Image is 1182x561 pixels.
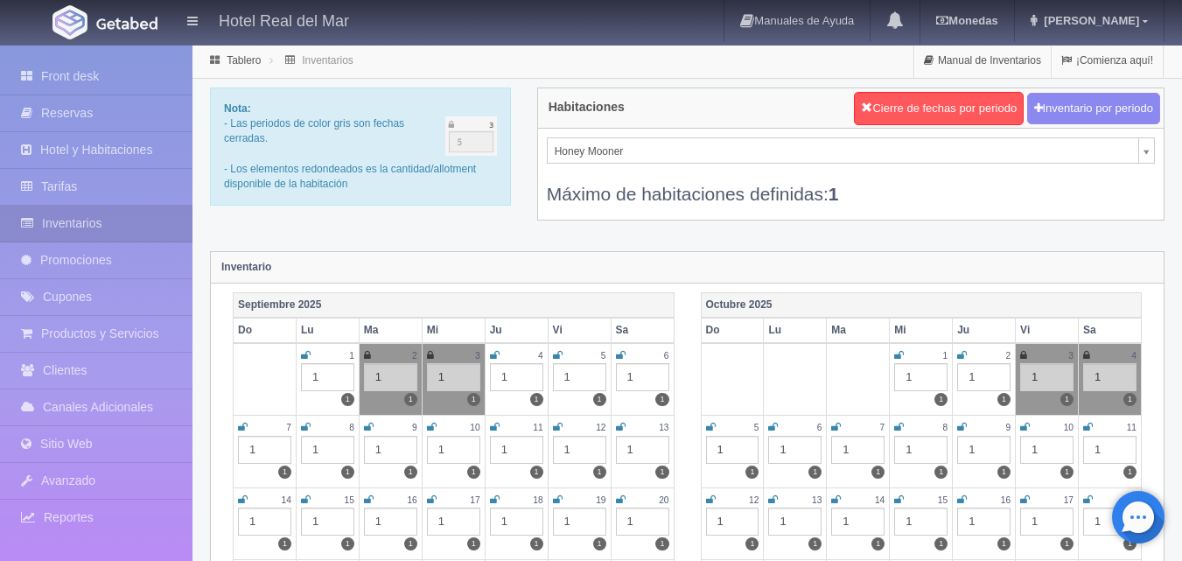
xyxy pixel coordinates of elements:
div: 1 [364,363,417,391]
div: 1 [894,363,948,391]
small: 1 [349,351,354,361]
div: 1 [894,436,948,464]
small: 5 [601,351,606,361]
a: Tablero [227,54,261,67]
label: 1 [997,537,1011,550]
h4: Habitaciones [549,101,625,114]
b: Nota: [224,102,251,115]
th: Octubre 2025 [701,292,1142,318]
div: 1 [831,508,885,536]
div: 1 [427,436,480,464]
a: Inventarios [302,54,353,67]
label: 1 [934,393,948,406]
small: 13 [812,495,822,505]
div: 1 [553,508,606,536]
th: Mi [422,318,485,343]
div: 1 [706,436,759,464]
small: 6 [664,351,669,361]
small: 11 [533,423,542,432]
div: 1 [831,436,885,464]
th: Mi [890,318,953,343]
div: 1 [490,363,543,391]
small: 12 [596,423,605,432]
label: 1 [808,537,822,550]
label: 1 [593,393,606,406]
b: 1 [829,184,839,204]
small: 1 [943,351,948,361]
label: 1 [745,466,759,479]
div: 1 [238,508,291,536]
label: 1 [278,466,291,479]
label: 1 [530,466,543,479]
label: 1 [341,466,354,479]
small: 14 [875,495,885,505]
div: 1 [490,508,543,536]
th: Ma [359,318,422,343]
label: 1 [278,537,291,550]
label: 1 [404,466,417,479]
label: 1 [1123,393,1137,406]
small: 8 [349,423,354,432]
label: 1 [655,393,668,406]
div: 1 [957,363,1011,391]
div: 1 [706,508,759,536]
label: 1 [467,466,480,479]
label: 1 [997,393,1011,406]
label: 1 [871,537,885,550]
small: 2 [412,351,417,361]
label: 1 [404,537,417,550]
small: 16 [1001,495,1011,505]
small: 3 [475,351,480,361]
label: 1 [404,393,417,406]
label: 1 [341,537,354,550]
div: 1 [301,436,354,464]
div: 1 [1083,363,1137,391]
button: Inventario por periodo [1027,93,1160,125]
small: 14 [282,495,291,505]
div: - Las periodos de color gris son fechas cerradas. - Los elementos redondeados es la cantidad/allo... [210,88,511,206]
th: Vi [1016,318,1079,343]
div: 1 [1020,508,1074,536]
a: Honey Mooner [547,137,1155,164]
small: 7 [880,423,885,432]
small: 17 [1064,495,1074,505]
th: Ju [485,318,548,343]
small: 20 [659,495,668,505]
label: 1 [341,393,354,406]
div: 1 [616,363,669,391]
div: 1 [238,436,291,464]
label: 1 [530,537,543,550]
div: 1 [616,436,669,464]
th: Ju [953,318,1016,343]
small: 17 [470,495,479,505]
img: Getabed [96,17,157,30]
div: 1 [957,436,1011,464]
th: Sa [611,318,674,343]
small: 15 [345,495,354,505]
strong: Inventario [221,261,271,273]
h4: Hotel Real del Mar [219,9,349,31]
span: Honey Mooner [555,138,1131,165]
label: 1 [530,393,543,406]
label: 1 [808,466,822,479]
label: 1 [593,537,606,550]
label: 1 [593,466,606,479]
div: 1 [894,508,948,536]
a: Manual de Inventarios [914,44,1051,78]
div: 1 [427,363,480,391]
small: 5 [754,423,759,432]
small: 3 [1068,351,1074,361]
div: 1 [1083,436,1137,464]
label: 1 [655,466,668,479]
label: 1 [1060,537,1074,550]
th: Do [701,318,764,343]
small: 13 [659,423,668,432]
label: 1 [997,466,1011,479]
th: Lu [764,318,827,343]
div: 1 [364,436,417,464]
small: 15 [938,495,948,505]
span: [PERSON_NAME] [1039,14,1139,27]
small: 6 [817,423,822,432]
div: 1 [301,363,354,391]
label: 1 [934,537,948,550]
